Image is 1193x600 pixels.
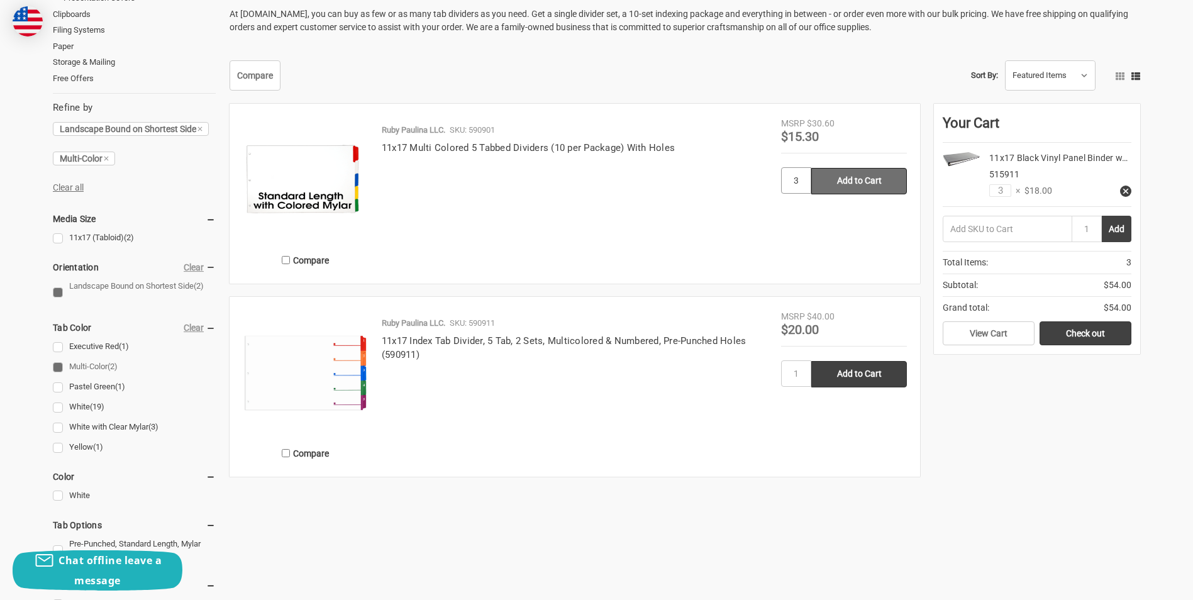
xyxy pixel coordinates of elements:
[53,487,216,504] a: White
[194,281,204,291] span: (2)
[53,70,216,87] a: Free Offers
[13,550,182,591] button: Chat offline leave a message
[115,382,125,391] span: (1)
[53,518,216,533] h5: Tab Options
[807,311,835,321] span: $40.00
[781,322,819,337] span: $20.00
[53,320,216,335] h5: Tab Color
[1104,301,1131,314] span: $54.00
[781,129,819,144] span: $15.30
[282,449,290,457] input: Compare
[382,142,675,153] a: 11x17 Multi Colored 5 Tabbed Dividers (10 per Package) With Holes
[53,419,216,436] a: White with Clear Mylar
[1104,279,1131,292] span: $54.00
[53,54,216,70] a: Storage & Mailing
[989,153,1128,163] a: 11x17 Black Vinyl Panel Binder w…
[184,323,204,333] a: Clear
[58,553,162,587] span: Chat offline leave a message
[243,443,369,464] label: Compare
[943,113,1131,143] div: Your Cart
[943,301,989,314] span: Grand total:
[450,317,495,330] p: SKU: 590911
[53,38,216,55] a: Paper
[943,152,980,167] img: 11x17 Binder Vinyl Panel with top opening pockets Featuring a 1" Angle-D Ring Black
[1040,321,1131,345] a: Check out
[1089,566,1193,600] iframe: Google Customer Reviews
[943,256,988,269] span: Total Items:
[243,310,369,436] img: 11x17 Multi Colored 5 Tabbed Numbered from 1 to 5 Dividers (10 per Package) With Holes
[811,168,907,194] input: Add to Cart
[108,362,118,371] span: (2)
[989,169,1019,179] span: 515911
[53,152,115,165] a: Multi-Color
[450,124,495,136] p: SKU: 590901
[53,211,216,226] h5: Media Size
[382,317,445,330] p: Ruby Paulina LLC.
[943,279,978,292] span: Subtotal:
[124,233,134,242] span: (2)
[1102,216,1131,242] button: Add
[282,256,290,264] input: Compare
[13,6,43,36] img: duty and tax information for United States
[1126,256,1131,269] span: 3
[53,338,216,355] a: Executive Red
[53,439,216,456] a: Yellow
[53,122,209,136] a: Landscape Bound on Shortest Side
[243,117,369,243] img: 11x17 Multi Colored 5 Tabbed Dividers (10 per Package) With Holes
[1020,184,1052,197] span: $18.00
[53,379,216,396] a: Pastel Green
[148,422,158,431] span: (3)
[53,469,216,484] h5: Color
[53,536,216,565] a: Pre-Punched, Standard Length, Mylar Tabs
[90,402,104,411] span: (19)
[184,262,204,272] a: Clear
[943,321,1035,345] a: View Cart
[53,22,216,38] a: Filing Systems
[53,260,216,275] h5: Orientation
[53,278,216,307] a: Landscape Bound on Shortest Side
[807,118,835,128] span: $30.60
[119,342,129,351] span: (1)
[53,399,216,416] a: White
[781,310,805,323] div: MSRP
[243,250,369,270] label: Compare
[1011,184,1020,197] span: ×
[382,335,746,361] a: 11x17 Index Tab Divider, 5 Tab, 2 Sets, Multicolored & Numbered, Pre-Punched Holes (590911)
[230,8,1140,34] p: At [DOMAIN_NAME], you can buy as few or as many tab dividers as you need. Get a single divider se...
[382,124,445,136] p: Ruby Paulina LLC.
[971,66,998,85] label: Sort By:
[781,117,805,130] div: MSRP
[943,216,1072,242] input: Add SKU to Cart
[53,358,216,375] a: Multi-Color
[53,101,216,115] h5: Refine by
[53,182,84,192] a: Clear all
[53,230,216,247] a: 11x17 (Tabloid)
[53,6,216,23] a: Clipboards
[93,442,103,452] span: (1)
[811,361,907,387] input: Add to Cart
[230,60,280,91] a: Compare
